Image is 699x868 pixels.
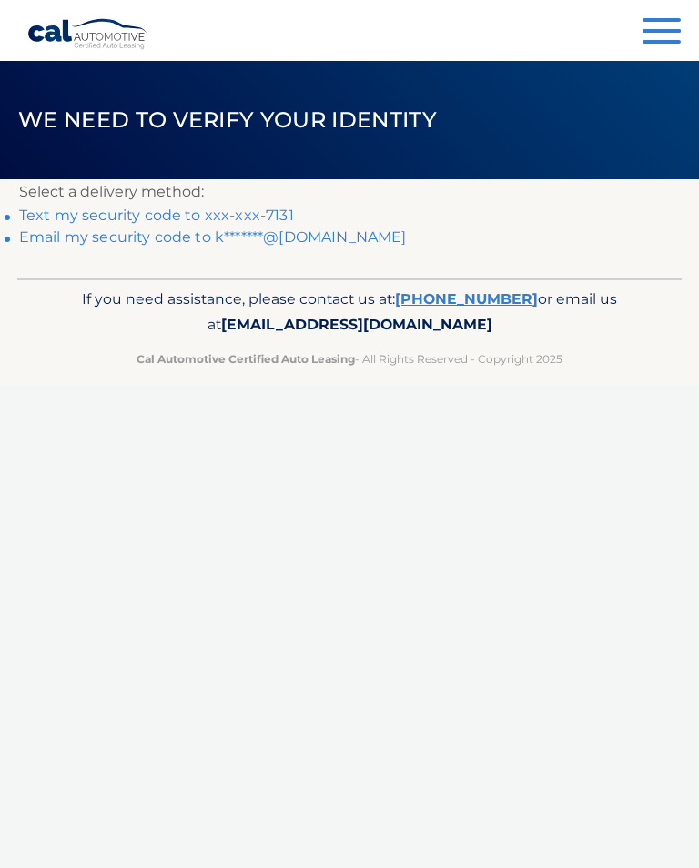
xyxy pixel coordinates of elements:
p: Select a delivery method: [19,179,680,205]
span: [EMAIL_ADDRESS][DOMAIN_NAME] [221,316,492,333]
a: Cal Automotive [27,18,148,50]
strong: Cal Automotive Certified Auto Leasing [137,352,355,366]
p: If you need assistance, please contact us at: or email us at [45,287,654,338]
a: Email my security code to k*******@[DOMAIN_NAME] [19,228,407,246]
span: We need to verify your identity [18,106,437,133]
p: - All Rights Reserved - Copyright 2025 [45,349,654,368]
a: [PHONE_NUMBER] [395,290,538,308]
a: Text my security code to xxx-xxx-7131 [19,207,294,224]
button: Menu [643,18,681,48]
